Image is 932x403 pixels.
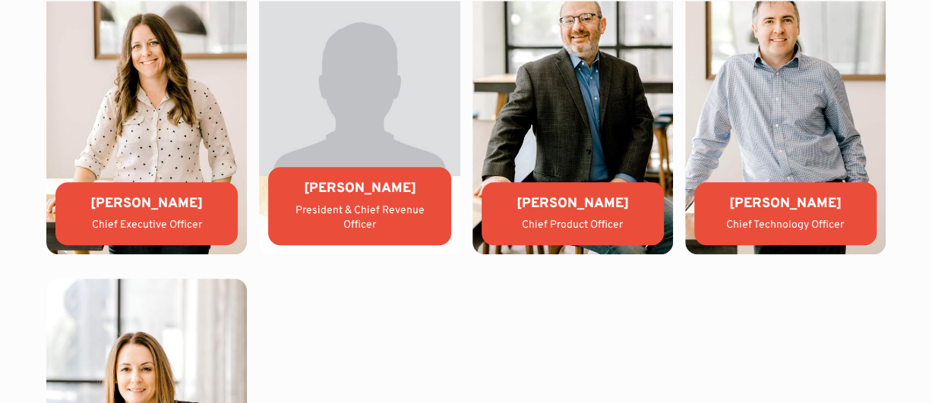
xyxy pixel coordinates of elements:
[494,194,652,213] div: [PERSON_NAME]
[68,218,226,233] div: Chief Executive Officer
[706,218,864,233] div: Chief Technology Officer
[706,194,864,213] div: [PERSON_NAME]
[280,179,438,198] div: [PERSON_NAME]
[280,203,438,233] div: President & Chief Revenue Officer
[494,218,652,233] div: Chief Product Officer
[68,194,226,213] div: [PERSON_NAME]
